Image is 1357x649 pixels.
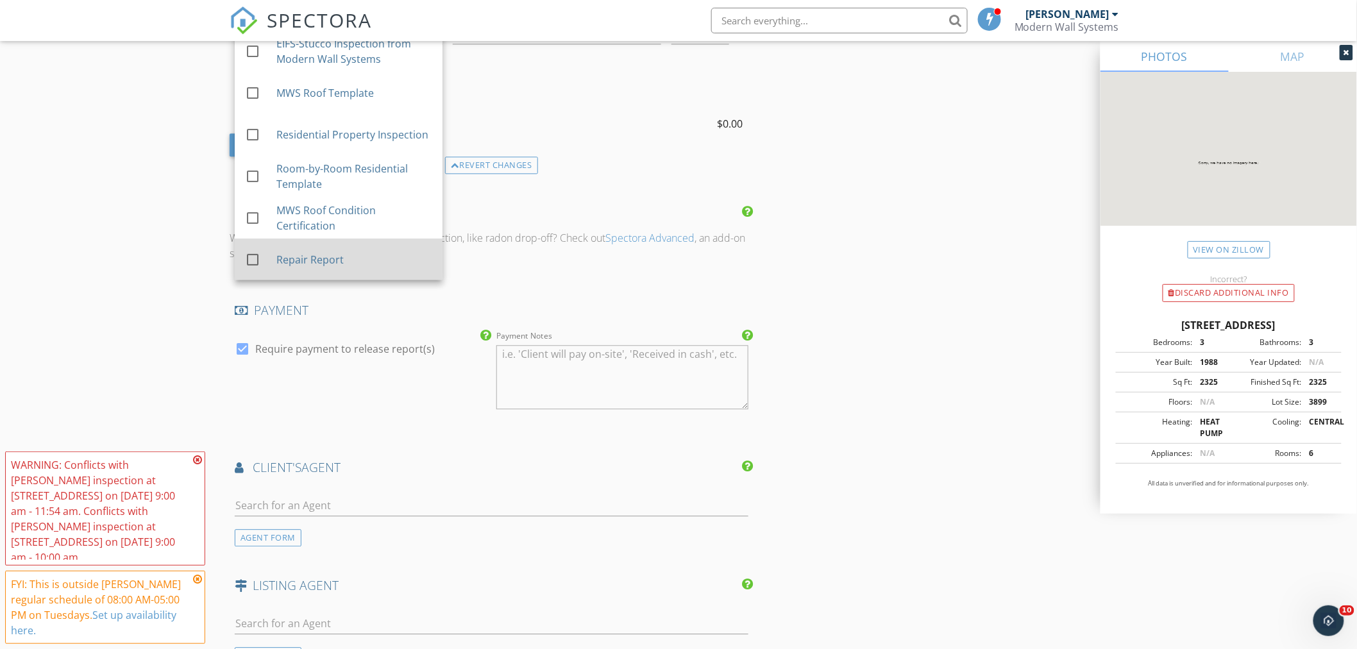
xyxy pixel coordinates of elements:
[1188,241,1270,258] a: View on Zillow
[1229,337,1301,348] div: Bathrooms:
[1301,416,1338,439] div: CENTRAL
[11,457,189,565] div: WARNING: Conflicts with [PERSON_NAME] inspection at [STREET_ADDRESS] on [DATE] 9:00 am - 11:54 am...
[1120,376,1192,388] div: Sq Ft:
[276,127,432,142] div: Residential Property Inspection
[1026,8,1109,21] div: [PERSON_NAME]
[718,116,743,131] span: $0.00
[711,8,968,33] input: Search everything...
[235,495,748,516] input: Search for an Agent
[1229,376,1301,388] div: Finished Sq Ft:
[1301,448,1338,459] div: 6
[230,6,258,35] img: The Best Home Inspection Software - Spectora
[1120,337,1192,348] div: Bedrooms:
[1200,448,1215,459] span: N/A
[235,529,301,546] div: AGENT FORM
[1192,357,1229,368] div: 1988
[1163,284,1295,302] div: Discard Additional info
[1229,41,1357,72] a: MAP
[1229,416,1301,439] div: Cooling:
[1340,605,1354,616] span: 10
[1192,376,1229,388] div: 2325
[605,231,695,245] a: Spectora Advanced
[255,342,435,355] label: Require payment to release report(s)
[1120,396,1192,408] div: Floors:
[1229,396,1301,408] div: Lot Size:
[1120,448,1192,459] div: Appliances:
[1301,396,1338,408] div: 3899
[230,17,372,44] a: SPECTORA
[230,133,297,156] div: Fee
[276,36,432,67] div: EIFS-Stucco Inspection from Modern Wall Systems
[1120,416,1192,439] div: Heating:
[1100,72,1357,257] img: streetview
[1301,337,1338,348] div: 3
[235,577,748,594] h4: LISTING AGENT
[1200,396,1215,407] span: N/A
[235,459,748,476] h4: AGENT
[1309,357,1324,367] span: N/A
[267,6,372,33] span: SPECTORA
[1100,41,1229,72] a: PHOTOS
[235,302,748,319] h4: PAYMENT
[1313,605,1344,636] iframe: Intercom live chat
[230,230,754,261] p: Want events that are connected with the inspection, like radon drop-off? Check out , an add-on su...
[11,608,176,637] a: Set up availability here.
[276,252,432,267] div: Repair Report
[1301,376,1338,388] div: 2325
[1192,416,1229,439] div: HEAT PUMP
[253,459,302,476] span: client's
[1116,317,1342,333] div: [STREET_ADDRESS]
[235,88,748,105] h4: FEES
[1015,21,1119,33] div: Modern Wall Systems
[276,203,432,233] div: MWS Roof Condition Certification
[235,205,748,221] h4: INSPECTION EVENTS
[445,156,538,174] div: Revert changes
[1100,274,1357,284] div: Incorrect?
[1229,448,1301,459] div: Rooms:
[276,161,432,192] div: Room-by-Room Residential Template
[1120,357,1192,368] div: Year Built:
[1229,357,1301,368] div: Year Updated:
[1116,479,1342,488] p: All data is unverified and for informational purposes only.
[276,85,432,101] div: MWS Roof Template
[1192,337,1229,348] div: 3
[11,577,189,638] div: FYI: This is outside [PERSON_NAME] regular schedule of 08:00 AM-05:00 PM on Tuesdays.
[235,613,748,634] input: Search for an Agent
